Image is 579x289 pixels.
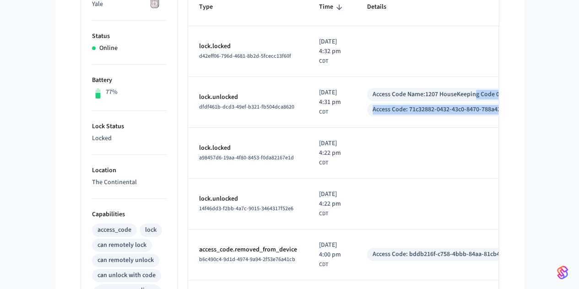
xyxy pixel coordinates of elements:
div: lock [145,225,157,235]
span: CDT [319,159,328,167]
span: 14f46dd3-f2bb-4a7c-9015-3464317f52e6 [199,205,293,213]
span: a98457d6-19aa-4f80-8453-f0da82167e1d [199,154,294,162]
span: dfdf461b-dcd3-49ef-b321-fb504dca8620 [199,103,294,111]
p: Status [92,32,166,41]
p: Location [92,166,166,175]
div: access_code [97,225,131,235]
div: Access Code: bddb216f-c758-4bbb-84aa-81cb459625b0 [373,250,523,259]
div: Access Code Name: 1207 HouseKeeping Code 0 [373,90,499,99]
p: Locked [92,134,166,143]
span: CDT [319,210,328,218]
span: [DATE] 4:00 pm [319,240,345,260]
div: America/Chicago [319,37,345,65]
p: Battery [92,76,166,85]
span: b6c490c4-9d1d-4974-9a94-2f53e76a41cb [199,256,295,263]
div: America/Chicago [319,240,345,269]
p: Online [99,44,118,53]
span: [DATE] 4:31 pm [319,88,345,107]
span: [DATE] 4:22 pm [319,190,345,209]
span: CDT [319,108,328,116]
p: access_code.removed_from_device [199,245,297,255]
span: [DATE] 4:22 pm [319,139,345,158]
div: America/Chicago [319,88,345,116]
p: lock.unlocked [199,93,297,102]
div: can unlock with code [97,271,156,280]
span: CDT [319,261,328,269]
p: Lock Status [92,122,166,131]
div: can remotely unlock [97,256,154,265]
div: America/Chicago [319,139,345,167]
p: lock.locked [199,42,297,51]
p: lock.locked [199,143,297,153]
p: Capabilities [92,210,166,219]
div: can remotely lock [97,240,146,250]
img: SeamLogoGradient.69752ec5.svg [557,265,568,280]
span: CDT [319,57,328,65]
span: d42eff06-796d-4681-8b2d-5fcecc13f60f [199,52,291,60]
p: The Continental [92,178,166,187]
p: 77% [106,87,118,97]
div: America/Chicago [319,190,345,218]
p: lock.unlocked [199,194,297,204]
span: [DATE] 4:32 pm [319,37,345,56]
div: Access Code: 71c32882-0432-43c0-8470-788a423b0369 [373,105,520,115]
